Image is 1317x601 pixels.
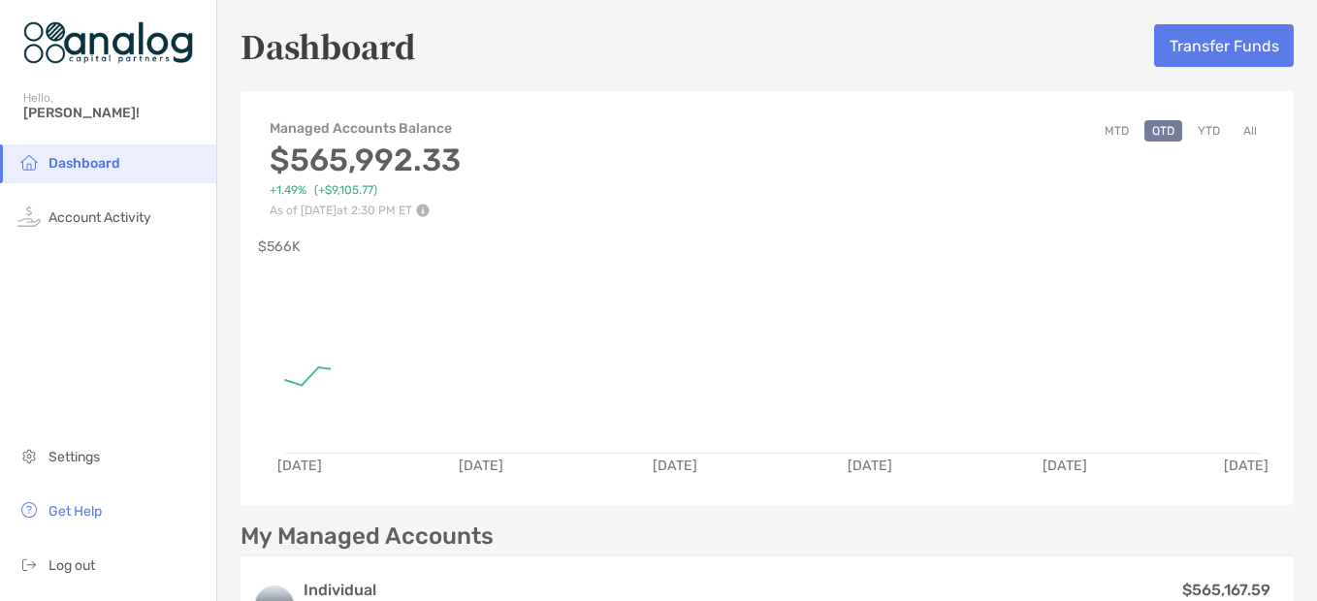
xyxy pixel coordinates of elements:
img: logout icon [17,553,41,576]
span: Log out [48,557,95,574]
button: Transfer Funds [1154,24,1294,67]
h4: Managed Accounts Balance [270,120,461,137]
img: activity icon [17,205,41,228]
img: get-help icon [17,498,41,522]
img: Performance Info [416,204,430,217]
text: [DATE] [1043,458,1087,474]
span: ( +$9,105.77 ) [314,183,377,198]
text: [DATE] [1224,458,1269,474]
span: Settings [48,449,100,465]
button: All [1236,120,1265,142]
button: YTD [1190,120,1228,142]
img: Zoe Logo [23,8,193,78]
span: Account Activity [48,209,151,226]
text: [DATE] [459,458,503,474]
span: [PERSON_NAME]! [23,105,205,121]
span: Dashboard [48,155,120,172]
p: As of [DATE] at 2:30 PM ET [270,204,461,217]
span: +1.49% [270,183,306,198]
h5: Dashboard [241,23,416,68]
img: household icon [17,150,41,174]
text: [DATE] [654,458,698,474]
text: [DATE] [277,458,322,474]
p: My Managed Accounts [241,524,494,549]
h3: $565,992.33 [270,142,461,178]
button: MTD [1097,120,1137,142]
text: $566K [258,238,301,255]
span: Get Help [48,503,102,520]
text: [DATE] [849,458,893,474]
img: settings icon [17,444,41,467]
button: QTD [1144,120,1182,142]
